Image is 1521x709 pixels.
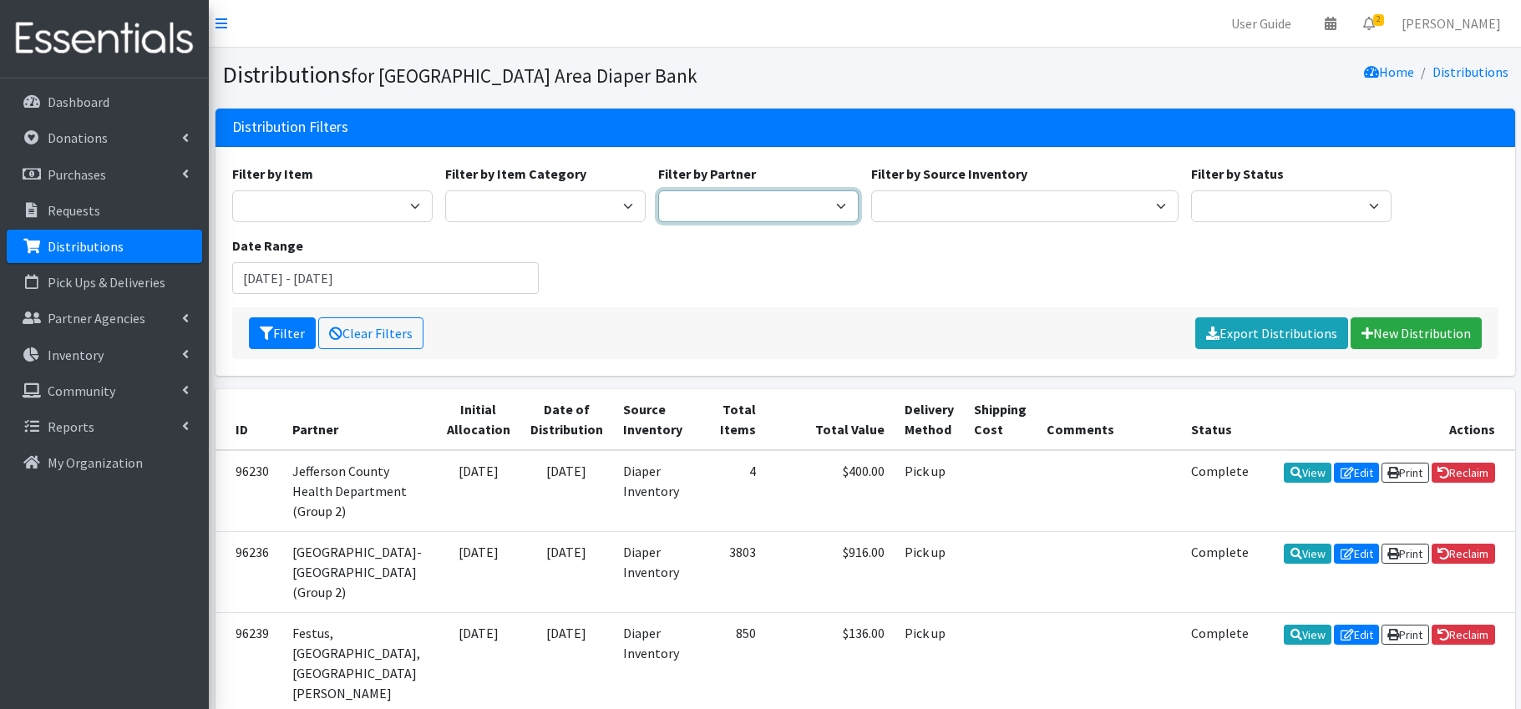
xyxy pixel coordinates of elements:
[215,450,282,532] td: 96230
[437,389,520,450] th: Initial Allocation
[692,531,766,612] td: 3803
[520,531,613,612] td: [DATE]
[1382,463,1429,483] a: Print
[282,531,437,612] td: [GEOGRAPHIC_DATA]-[GEOGRAPHIC_DATA] (Group 2)
[48,310,145,327] p: Partner Agencies
[520,389,613,450] th: Date of Distribution
[232,262,540,294] input: January 1, 2011 - December 31, 2011
[48,202,100,219] p: Requests
[7,301,202,335] a: Partner Agencies
[1181,389,1259,450] th: Status
[1195,317,1348,349] a: Export Distributions
[1284,625,1331,645] a: View
[613,389,692,450] th: Source Inventory
[1432,63,1508,80] a: Distributions
[1334,544,1379,564] a: Edit
[282,450,437,532] td: Jefferson County Health Department (Group 2)
[1181,531,1259,612] td: Complete
[692,389,766,450] th: Total Items
[7,410,202,443] a: Reports
[1364,63,1414,80] a: Home
[1382,544,1429,564] a: Print
[232,119,348,136] h3: Distribution Filters
[964,389,1037,450] th: Shipping Cost
[7,338,202,372] a: Inventory
[48,382,115,399] p: Community
[1284,463,1331,483] a: View
[895,531,964,612] td: Pick up
[1382,625,1429,645] a: Print
[437,531,520,612] td: [DATE]
[1191,164,1284,184] label: Filter by Status
[282,389,437,450] th: Partner
[1037,389,1181,450] th: Comments
[766,531,895,612] td: $916.00
[48,129,108,146] p: Donations
[1432,463,1495,483] a: Reclaim
[1432,625,1495,645] a: Reclaim
[1218,7,1305,40] a: User Guide
[7,446,202,479] a: My Organization
[1373,14,1384,26] span: 2
[1350,7,1388,40] a: 2
[7,121,202,154] a: Donations
[215,531,282,612] td: 96236
[7,85,202,119] a: Dashboard
[7,374,202,408] a: Community
[871,164,1027,184] label: Filter by Source Inventory
[232,235,303,256] label: Date Range
[48,166,106,183] p: Purchases
[1181,450,1259,532] td: Complete
[1259,389,1515,450] th: Actions
[445,164,586,184] label: Filter by Item Category
[318,317,423,349] a: Clear Filters
[48,347,104,363] p: Inventory
[613,450,692,532] td: Diaper Inventory
[232,164,313,184] label: Filter by Item
[1388,7,1514,40] a: [PERSON_NAME]
[7,158,202,191] a: Purchases
[1284,544,1331,564] a: View
[1351,317,1482,349] a: New Distribution
[7,266,202,299] a: Pick Ups & Deliveries
[895,450,964,532] td: Pick up
[692,450,766,532] td: 4
[613,531,692,612] td: Diaper Inventory
[895,389,964,450] th: Delivery Method
[7,11,202,67] img: HumanEssentials
[1432,544,1495,564] a: Reclaim
[48,274,165,291] p: Pick Ups & Deliveries
[48,418,94,435] p: Reports
[351,63,697,88] small: for [GEOGRAPHIC_DATA] Area Diaper Bank
[1334,463,1379,483] a: Edit
[437,450,520,532] td: [DATE]
[520,450,613,532] td: [DATE]
[766,389,895,450] th: Total Value
[215,389,282,450] th: ID
[1334,625,1379,645] a: Edit
[7,194,202,227] a: Requests
[48,238,124,255] p: Distributions
[7,230,202,263] a: Distributions
[48,454,143,471] p: My Organization
[766,450,895,532] td: $400.00
[249,317,316,349] button: Filter
[48,94,109,110] p: Dashboard
[658,164,756,184] label: Filter by Partner
[222,60,859,89] h1: Distributions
